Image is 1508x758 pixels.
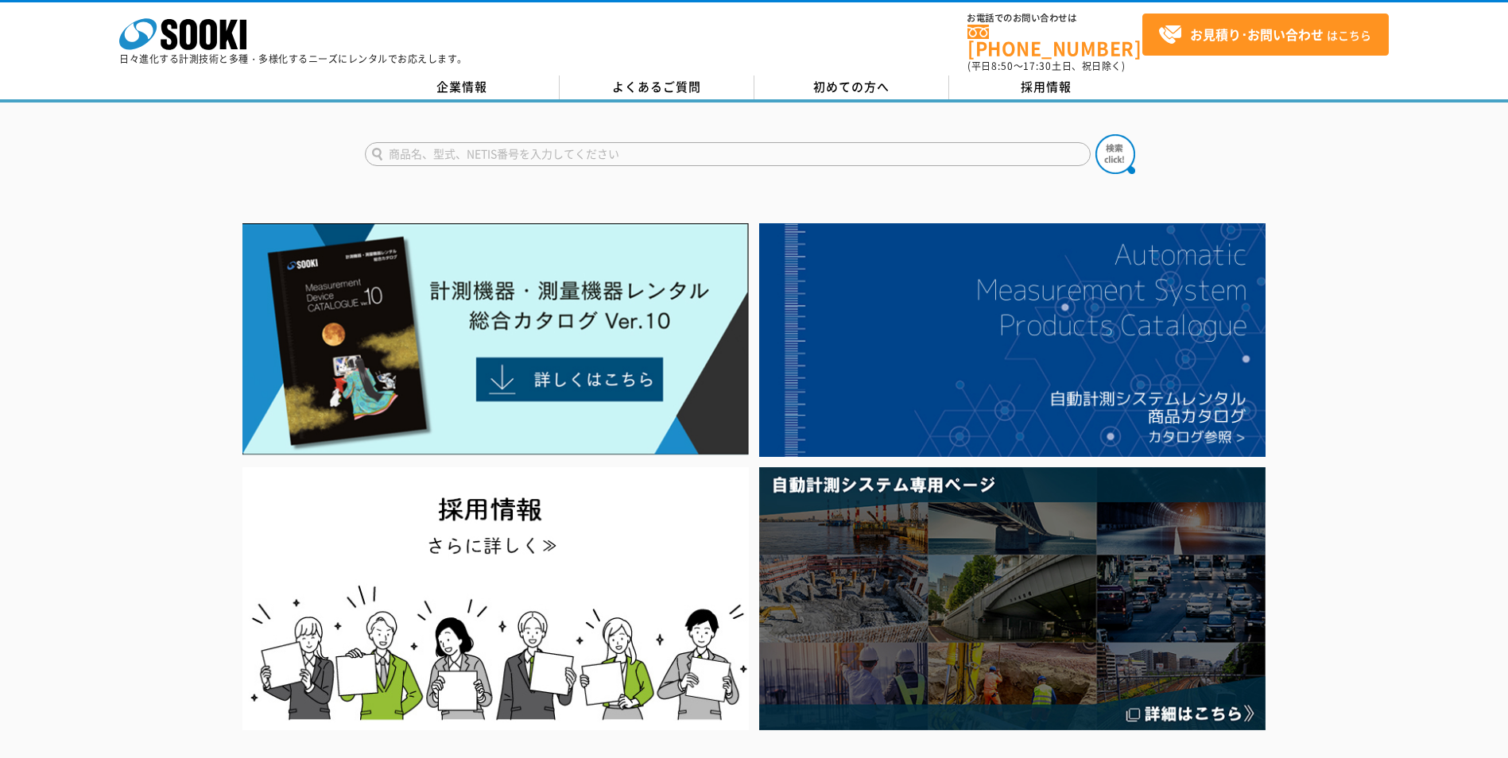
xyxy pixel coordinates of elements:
span: 初めての方へ [813,78,890,95]
span: お電話でのお問い合わせは [967,14,1142,23]
input: 商品名、型式、NETIS番号を入力してください [365,142,1091,166]
strong: お見積り･お問い合わせ [1190,25,1324,44]
img: Catalog Ver10 [242,223,749,455]
a: 採用情報 [949,75,1144,99]
a: [PHONE_NUMBER] [967,25,1142,57]
span: 17:30 [1023,59,1052,73]
img: SOOKI recruit [242,467,749,730]
span: 8:50 [991,59,1014,73]
img: 自動計測システムカタログ [759,223,1266,457]
a: 初めての方へ [754,75,949,99]
img: 自動計測システム専用ページ [759,467,1266,730]
a: 企業情報 [365,75,560,99]
img: btn_search.png [1095,134,1135,174]
a: よくあるご質問 [560,75,754,99]
a: お見積り･お問い合わせはこちら [1142,14,1389,56]
span: はこちら [1158,23,1371,47]
span: (平日 ～ 土日、祝日除く) [967,59,1125,73]
p: 日々進化する計測技術と多種・多様化するニーズにレンタルでお応えします。 [119,54,467,64]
